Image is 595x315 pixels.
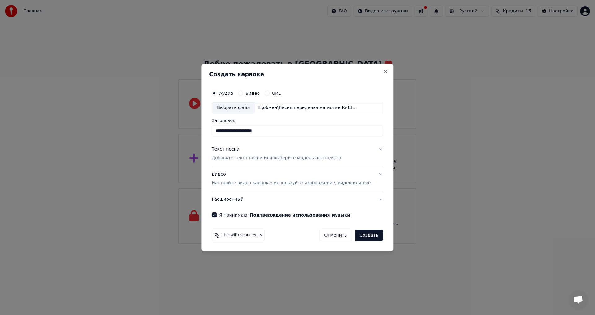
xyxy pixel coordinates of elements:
[255,105,360,111] div: E:\обмен\Песня переделка на мотив КиШ _Кукла колдуна__\Готовая запись\Peredelka_Kukla_kolduna.mp3
[212,167,383,191] button: ВидеоНастройте видео караоке: используйте изображение, видео или цвет
[219,91,233,95] label: Аудио
[212,142,383,166] button: Текст песниДобавьте текст песни или выберите модель автотекста
[212,155,341,161] p: Добавьте текст песни или выберите модель автотекста
[319,230,352,241] button: Отменить
[212,102,255,113] div: Выбрать файл
[250,213,350,217] button: Я принимаю
[212,180,373,186] p: Настройте видео караоке: используйте изображение, видео или цвет
[245,91,260,95] label: Видео
[355,230,383,241] button: Создать
[272,91,281,95] label: URL
[219,213,350,217] label: Я принимаю
[212,172,373,186] div: Видео
[209,72,386,77] h2: Создать караоке
[212,119,383,123] label: Заголовок
[212,147,240,153] div: Текст песни
[222,233,262,238] span: This will use 4 credits
[212,191,383,208] button: Расширенный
